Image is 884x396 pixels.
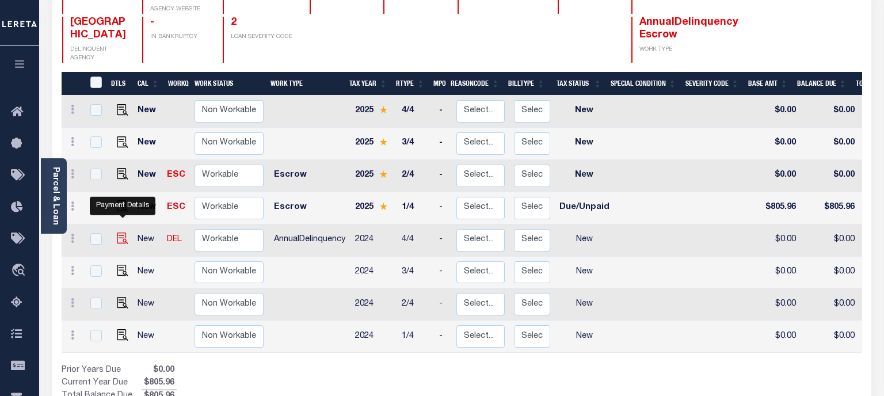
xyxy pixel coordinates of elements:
th: Work Status [190,72,268,96]
td: 2024 [350,257,397,289]
p: DELINQUENT AGENCY [70,45,129,63]
td: New [555,160,614,192]
td: New [133,192,162,224]
td: New [133,224,162,257]
td: New [555,321,614,353]
span: [GEOGRAPHIC_DATA] [70,17,126,40]
th: &nbsp; [83,72,107,96]
td: - [435,160,452,192]
td: 2025 [350,128,397,160]
td: Current Year Due [62,377,142,390]
td: Prior Years Due [62,364,142,377]
td: $0.00 [752,321,801,353]
span: $805.96 [142,377,177,390]
td: - [435,192,452,224]
td: 3/4 [397,128,435,160]
p: AGENCY WEBSITE [150,5,209,14]
td: New [133,160,162,192]
th: BillType: activate to sort column ascending [504,72,549,96]
img: Star.svg [379,106,387,113]
a: Parcel & Loan [51,167,59,225]
td: $0.00 [752,257,801,289]
td: 2025 [350,96,397,128]
th: Work Type [266,72,345,96]
td: - [435,96,452,128]
a: ESC [167,171,185,179]
th: DTLS [106,72,133,96]
td: $0.00 [801,96,859,128]
p: IN BANKRUPTCY [150,33,209,41]
td: New [555,288,614,321]
td: $0.00 [801,257,859,289]
td: - [435,321,452,353]
td: 2/4 [397,288,435,321]
td: $0.00 [752,160,801,192]
a: DEL [167,235,182,243]
td: 1/4 [397,192,435,224]
th: Severity Code: activate to sort column ascending [681,72,744,96]
th: RType: activate to sort column ascending [391,72,429,96]
th: Tax Status: activate to sort column ascending [549,72,605,96]
td: 2024 [350,321,397,353]
td: New [133,257,162,289]
th: Special Condition: activate to sort column ascending [606,72,681,96]
td: Escrow [269,192,350,224]
td: 2024 [350,224,397,257]
img: Star.svg [379,138,387,146]
p: WORK TYPE [639,45,698,54]
td: New [133,288,162,321]
span: - [150,17,154,28]
td: 2024 [350,288,397,321]
td: $0.00 [752,224,801,257]
td: New [133,321,162,353]
th: Tax Year: activate to sort column ascending [345,72,391,96]
th: Base Amt: activate to sort column ascending [744,72,792,96]
div: Payment Details [90,196,155,215]
td: - [435,257,452,289]
td: 4/4 [397,96,435,128]
span: 2 [231,17,237,28]
img: Star.svg [379,170,387,178]
td: Escrow [269,160,350,192]
td: New [133,96,162,128]
td: AnnualDelinquency [269,224,350,257]
td: Due/Unpaid [555,192,614,224]
td: - [435,288,452,321]
th: Balance Due: activate to sort column ascending [792,72,851,96]
td: - [435,224,452,257]
th: MPO [429,72,446,96]
td: - [435,128,452,160]
td: $0.00 [801,321,859,353]
td: $0.00 [801,128,859,160]
td: New [555,128,614,160]
td: $0.00 [752,288,801,321]
i: travel_explore [11,264,29,279]
span: $0.00 [142,364,177,377]
th: CAL: activate to sort column ascending [133,72,163,96]
td: $805.96 [752,192,801,224]
td: New [555,96,614,128]
td: $0.00 [801,224,859,257]
td: 1/4 [397,321,435,353]
td: $0.00 [752,96,801,128]
p: LOAN SEVERITY CODE [231,33,296,41]
a: ESC [167,203,185,211]
td: 4/4 [397,224,435,257]
td: 3/4 [397,257,435,289]
th: ReasonCode: activate to sort column ascending [446,72,504,96]
td: 2025 [350,160,397,192]
td: New [133,128,162,160]
span: AnnualDelinquency Escrow [639,17,738,40]
th: WorkQ [163,72,190,96]
td: New [555,257,614,289]
td: $805.96 [801,192,859,224]
td: 2/4 [397,160,435,192]
th: &nbsp;&nbsp;&nbsp;&nbsp;&nbsp;&nbsp;&nbsp;&nbsp;&nbsp;&nbsp; [62,72,83,96]
td: $0.00 [801,288,859,321]
td: $0.00 [752,128,801,160]
td: 2025 [350,192,397,224]
td: $0.00 [801,160,859,192]
img: Star.svg [379,203,387,210]
td: New [555,224,614,257]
